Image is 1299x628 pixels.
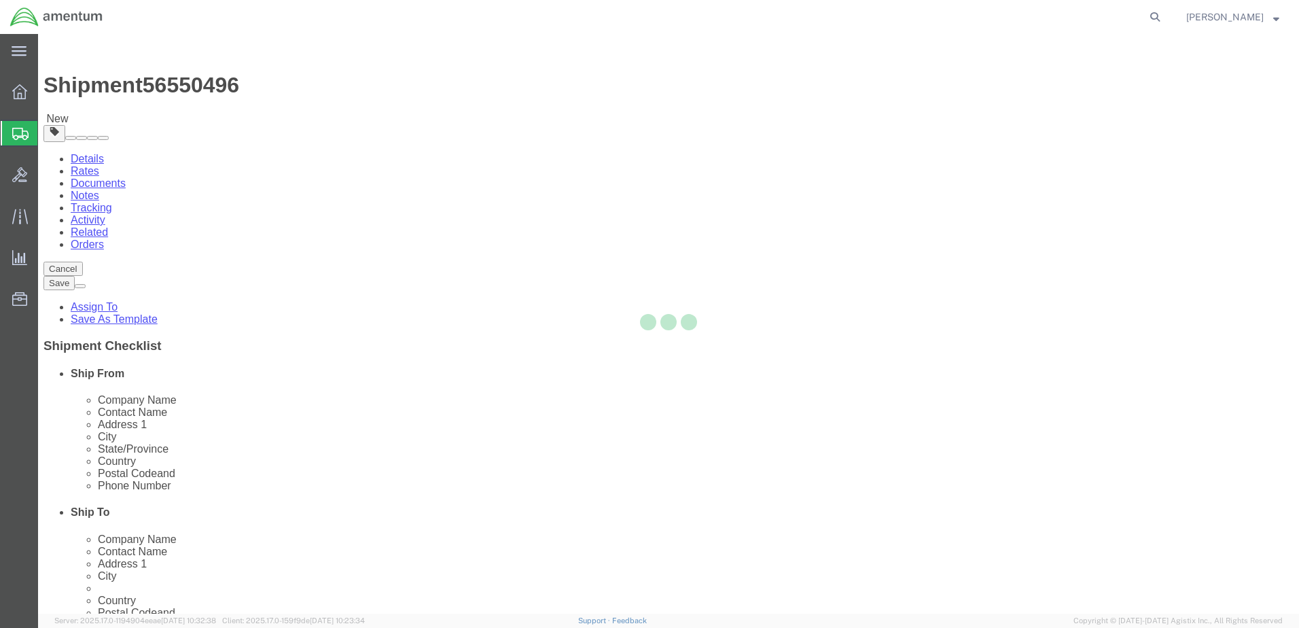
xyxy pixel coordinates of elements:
[578,616,612,625] a: Support
[161,616,216,625] span: [DATE] 10:32:38
[612,616,647,625] a: Feedback
[1073,615,1283,627] span: Copyright © [DATE]-[DATE] Agistix Inc., All Rights Reserved
[1186,10,1264,24] span: Scott Meyers
[54,616,216,625] span: Server: 2025.17.0-1194904eeae
[1186,9,1280,25] button: [PERSON_NAME]
[222,616,365,625] span: Client: 2025.17.0-159f9de
[310,616,365,625] span: [DATE] 10:23:34
[10,7,103,27] img: logo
